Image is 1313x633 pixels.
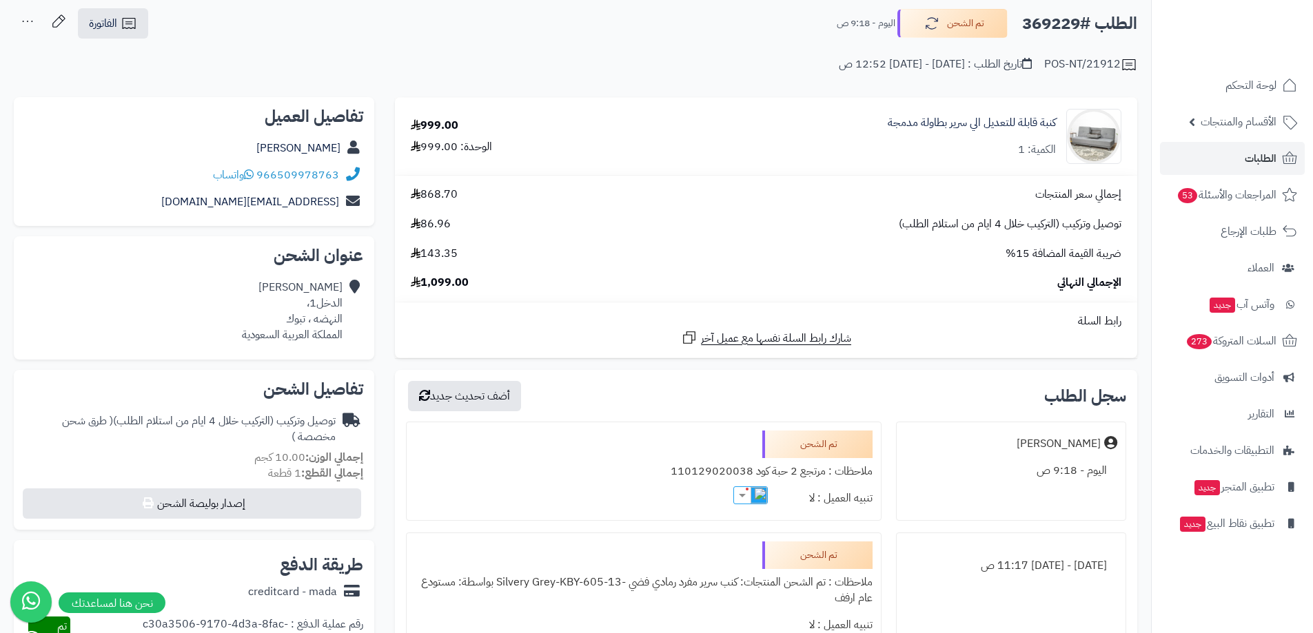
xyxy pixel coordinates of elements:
[1221,222,1276,241] span: طلبات الإرجاع
[1160,324,1305,357] a: السلات المتروكة273
[1160,69,1305,102] a: لوحة التحكم
[23,488,361,519] button: إصدار بوليصة الشحن
[1208,295,1274,314] span: وآتس آب
[280,557,363,573] h2: طريقة الدفع
[1245,149,1276,168] span: الطلبات
[1225,76,1276,95] span: لوحة التحكم
[256,167,339,183] a: 966509978763
[254,449,363,466] small: 10.00 كجم
[1035,187,1121,203] span: إجمالي سعر المنتجات
[301,465,363,481] strong: إجمالي القطع:
[762,541,873,569] div: تم الشحن
[411,139,492,155] div: الوحدة: 999.00
[1180,517,1205,532] span: جديد
[1179,514,1274,533] span: تطبيق نقاط البيع
[408,381,521,411] button: أضف تحديث جديد
[25,247,363,264] h2: عنوان الشحن
[415,569,872,612] div: ملاحظات : تم الشحن المنتجات: كنب سرير مفرد رمادي فضي -Silvery Grey-KBY-605-13 بواسطة: مستودع عام ...
[411,246,458,262] span: 143.35
[1018,142,1056,158] div: الكمية: 1
[1006,246,1121,262] span: ضريبة القيمة المضافة 15%
[837,17,895,30] small: اليوم - 9:18 ص
[1177,185,1276,205] span: المراجعات والأسئلة
[213,167,254,183] a: واتساب
[1160,507,1305,540] a: تطبيق نقاط البيعجديد
[400,313,1132,329] div: رابط السلة
[1160,178,1305,211] a: المراجعات والأسئلة53
[1160,361,1305,394] a: أدوات التسويق
[1160,397,1305,430] a: التقارير
[411,275,469,291] span: 1,099.00
[411,187,458,203] span: 868.70
[1160,251,1305,284] a: العملاء
[905,457,1117,484] div: اليوم - 9:18 ص
[1190,441,1274,460] span: التطبيقات والخدمات
[899,216,1121,232] span: توصيل وتركيب (التركيب خلال 4 ايام من استلام الطلب)
[305,449,363,466] strong: إجمالي الوزن:
[248,584,337,600] div: creditcard - mada
[1193,477,1274,497] span: تطبيق المتجر
[161,194,339,210] a: [EMAIL_ADDRESS][DOMAIN_NAME]
[897,9,1008,38] button: تم الشحن
[1022,10,1137,38] h2: الطلب #369229
[415,458,872,485] div: ملاحظات : مرتجع 2 حبة كود 110129020038
[415,485,872,512] div: تنبيه العميل : لا
[1044,388,1126,404] h3: سجل الطلب
[268,465,363,481] small: 1 قطعة
[78,8,148,39] a: الفاتورة
[905,552,1117,579] div: [DATE] - [DATE] 11:17 ص
[1044,56,1137,73] div: POS-NT/21912
[701,331,851,346] span: شارك رابط السلة نفسها مع عميل آخر
[839,56,1032,72] div: تاريخ الطلب : [DATE] - [DATE] 12:52 ص
[25,413,336,445] div: توصيل وتركيب (التركيب خلال 4 ايام من استلام الطلب)
[1160,434,1305,467] a: التطبيقات والخدمات
[25,381,363,397] h2: تفاصيل الشحن
[62,413,336,445] span: ( طرق شحن مخصصة )
[1214,368,1274,387] span: أدوات التسويق
[762,430,873,458] div: تم الشحن
[1067,109,1121,164] img: 1747742872-1-90x90.jpg
[1185,331,1276,351] span: السلات المتروكة
[1160,288,1305,321] a: وآتس آبجديد
[1160,142,1305,175] a: الطلبات
[25,108,363,125] h2: تفاصيل العميل
[1219,39,1300,68] img: logo-2.png
[1248,404,1274,424] span: التقارير
[89,15,117,32] span: الفاتورة
[242,280,343,342] div: [PERSON_NAME] الدخل1، النهضه ، تبوك المملكة العربية السعودية
[1178,188,1197,203] span: 53
[888,115,1056,131] a: كنبة قابلة للتعديل الي سرير بطاولة مدمجة
[1187,334,1212,349] span: 273
[1057,275,1121,291] span: الإجمالي النهائي
[1160,470,1305,504] a: تطبيق المتجرجديد
[1017,436,1101,452] div: [PERSON_NAME]
[1160,215,1305,248] a: طلبات الإرجاع
[681,329,851,346] a: شارك رابط السلة نفسها مع عميل آخر
[1194,480,1220,495] span: جديد
[256,140,340,156] a: [PERSON_NAME]
[411,118,458,134] div: 999.00
[411,216,451,232] span: 86.96
[1248,258,1274,278] span: العملاء
[1201,112,1276,132] span: الأقسام والمنتجات
[1210,298,1235,313] span: جديد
